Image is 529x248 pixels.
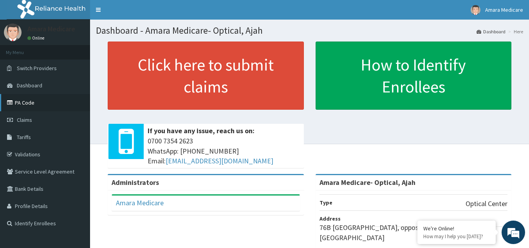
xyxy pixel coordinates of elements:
span: 0700 7354 2623 WhatsApp: [PHONE_NUMBER] Email: [148,136,300,166]
div: Chat with us now [41,44,132,54]
p: How may I help you today? [423,233,490,240]
div: We're Online! [423,225,490,232]
a: How to Identify Enrollees [316,42,512,110]
span: Amara Medicare [485,6,523,13]
b: Address [320,215,341,222]
li: Here [506,28,523,35]
div: Minimize live chat window [128,4,147,23]
a: Online [27,35,46,41]
span: We're online! [45,74,108,153]
span: Tariffs [17,134,31,141]
img: User Image [471,5,480,15]
span: Dashboard [17,82,42,89]
b: Administrators [112,178,159,187]
p: 76B [GEOGRAPHIC_DATA], opposite VGC, [GEOGRAPHIC_DATA] [320,223,508,243]
b: If you have any issue, reach us on: [148,126,255,135]
p: Optical Center [466,199,507,209]
p: Amara Medicare [27,25,75,33]
img: d_794563401_company_1708531726252_794563401 [14,39,32,59]
textarea: Type your message and hit 'Enter' [4,165,149,192]
span: Switch Providers [17,65,57,72]
h1: Dashboard - Amara Medicare- Optical, Ajah [96,25,523,36]
img: User Image [4,24,22,41]
span: Claims [17,116,32,123]
a: Click here to submit claims [108,42,304,110]
a: Dashboard [477,28,506,35]
a: [EMAIL_ADDRESS][DOMAIN_NAME] [166,156,273,165]
strong: Amara Medicare- Optical, Ajah [320,178,415,187]
a: Amara Medicare [116,198,164,207]
b: Type [320,199,332,206]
